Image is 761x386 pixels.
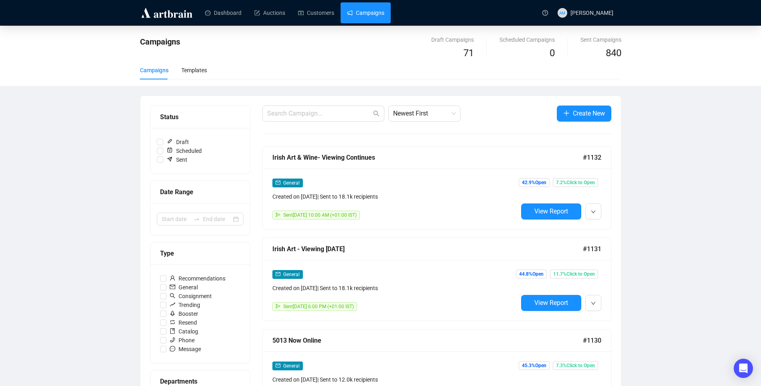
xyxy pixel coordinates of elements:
div: Irish Art & Wine- Viewing Continues [272,152,583,163]
span: mail [276,363,280,368]
span: [PERSON_NAME] [570,10,613,16]
span: search [170,293,175,299]
span: rise [170,302,175,307]
div: Draft Campaigns [431,35,474,44]
input: Search Campaign... [267,109,371,118]
a: Dashboard [205,2,241,23]
div: Type [160,248,240,258]
a: Irish Art - Viewing [DATE]#1131mailGeneralCreated on [DATE]| Sent to 18.1k recipientssendSent[DAT... [262,238,611,321]
span: Trending [166,301,203,309]
span: send [276,304,280,309]
span: Consignment [166,292,215,301]
div: Sent Campaigns [580,35,621,44]
span: send [276,212,280,217]
a: Irish Art & Wine- Viewing Continues#1132mailGeneralCreated on [DATE]| Sent to 18.1k recipientssen... [262,146,611,230]
div: Status [160,112,240,122]
button: Create New [557,106,611,122]
span: Sent [163,155,191,164]
span: General [283,180,300,186]
span: down [591,209,596,214]
span: 44.8% Open [516,270,547,278]
span: Sent [DATE] 10:00 AM (+01:00 IST) [283,212,357,218]
a: Campaigns [347,2,384,23]
span: retweet [170,319,175,325]
button: View Report [521,203,581,219]
span: user [170,275,175,281]
span: 71 [463,47,474,59]
span: mail [170,284,175,290]
span: Scheduled [163,146,205,155]
span: search [373,110,379,117]
span: Booster [166,309,201,318]
div: Scheduled Campaigns [499,35,555,44]
div: Irish Art - Viewing [DATE] [272,244,583,254]
span: Catalog [166,327,201,336]
input: Start date [162,215,190,223]
span: message [170,346,175,351]
div: 5013 Now Online [272,335,583,345]
div: Created on [DATE] | Sent to 18.1k recipients [272,192,518,201]
div: Campaigns [140,66,168,75]
div: Templates [181,66,207,75]
span: 42.9% Open [519,178,550,187]
span: General [166,283,201,292]
div: Created on [DATE] | Sent to 12.0k recipients [272,375,518,384]
span: phone [170,337,175,343]
span: mail [276,272,280,276]
div: Open Intercom Messenger [734,359,753,378]
span: 0 [550,47,555,59]
img: logo [140,6,194,19]
input: End date [203,215,231,223]
span: to [193,216,200,222]
span: Create New [573,108,605,118]
span: Draft [163,138,192,146]
span: #1132 [583,152,601,163]
button: View Report [521,295,581,311]
a: Auctions [254,2,285,23]
span: Newest First [393,106,456,121]
span: Campaigns [140,37,180,47]
span: 7.2% Click to Open [553,178,598,187]
span: book [170,328,175,334]
div: Created on [DATE] | Sent to 18.1k recipients [272,284,518,293]
span: 45.3% Open [519,361,550,370]
span: #1130 [583,335,601,345]
span: plus [563,110,570,116]
div: Date Range [160,187,240,197]
span: 11.7% Click to Open [550,270,598,278]
span: #1131 [583,244,601,254]
span: General [283,272,300,277]
span: Phone [166,336,198,345]
span: Resend [166,318,200,327]
span: question-circle [542,10,548,16]
a: Customers [298,2,334,23]
span: Sent [DATE] 6:00 PM (+01:00 IST) [283,304,354,309]
span: General [283,363,300,369]
span: View Report [534,299,568,307]
span: Message [166,345,204,353]
span: down [591,301,596,306]
span: mail [276,180,280,185]
span: rocket [170,311,175,316]
span: View Report [534,207,568,215]
span: AM [559,9,565,16]
span: 7.3% Click to Open [553,361,598,370]
span: 840 [606,47,621,59]
span: Recommendations [166,274,229,283]
span: swap-right [193,216,200,222]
